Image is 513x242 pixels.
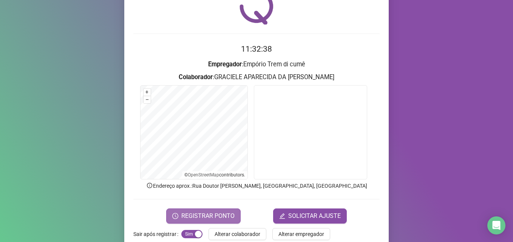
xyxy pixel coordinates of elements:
span: Alterar empregador [278,230,324,238]
span: Alterar colaborador [215,230,260,238]
span: info-circle [146,182,153,189]
time: 11:32:38 [241,44,272,54]
button: Alterar colaborador [209,228,266,240]
li: © contributors. [184,172,245,178]
span: edit [279,213,285,219]
h3: : Empório Trem di cumê [133,60,380,69]
a: OpenStreetMap [188,172,219,178]
button: – [144,96,151,103]
strong: Colaborador [179,74,213,81]
p: Endereço aprox. : Rua Doutor [PERSON_NAME], [GEOGRAPHIC_DATA], [GEOGRAPHIC_DATA] [133,182,380,190]
button: editSOLICITAR AJUSTE [273,208,347,224]
button: + [144,89,151,96]
button: REGISTRAR PONTO [166,208,241,224]
button: Alterar empregador [272,228,330,240]
h3: : GRACIELE APARECIDA DA [PERSON_NAME] [133,72,380,82]
span: SOLICITAR AJUSTE [288,211,341,221]
span: clock-circle [172,213,178,219]
strong: Empregador [208,61,242,68]
span: REGISTRAR PONTO [181,211,235,221]
label: Sair após registrar [133,228,181,240]
div: Open Intercom Messenger [487,216,505,234]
